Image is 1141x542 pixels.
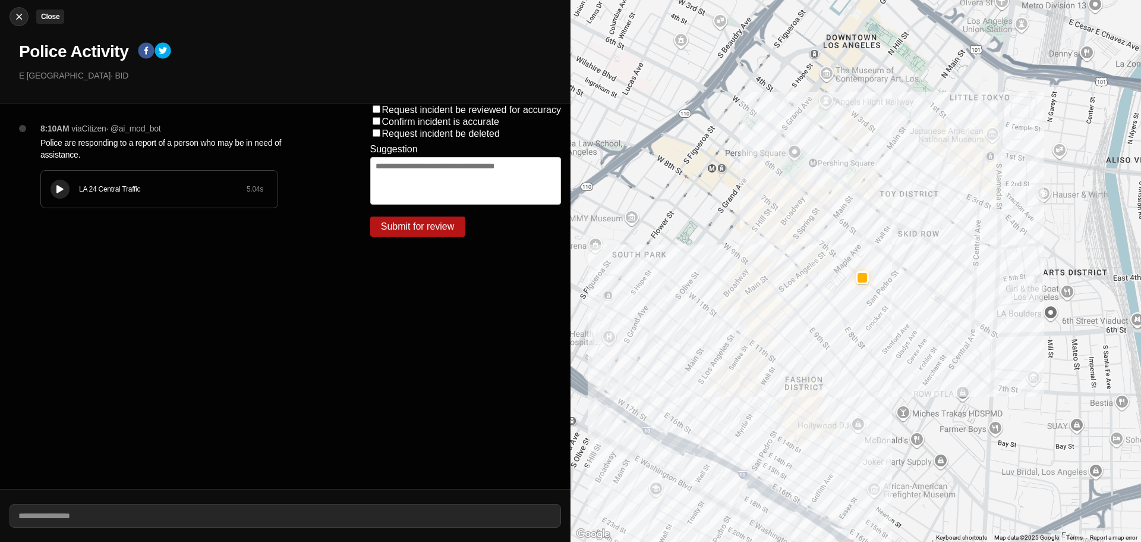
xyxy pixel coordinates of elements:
button: Keyboard shortcuts [936,534,987,542]
p: via Citizen · @ ai_mod_bot [71,123,160,134]
img: cancel [13,11,25,23]
a: Open this area in Google Maps (opens a new window) [573,527,613,542]
p: E [GEOGRAPHIC_DATA] · BID [19,70,561,82]
label: Suggestion [370,144,418,155]
p: Police are responding to a report of a person who may be in need of assistance. [40,137,323,161]
img: Google [573,527,613,542]
button: cancelClose [10,7,29,26]
label: Request incident be reviewed for accuracy [382,105,562,115]
p: 8:10AM [40,123,69,134]
small: Close [41,12,59,21]
label: Request incident be deleted [382,129,500,139]
a: Terms (opens in new tab) [1066,534,1083,541]
a: Report a map error [1090,534,1137,541]
label: Confirm incident is accurate [382,117,499,127]
button: twitter [155,42,171,61]
h1: Police Activity [19,41,128,62]
button: Submit for review [370,217,465,237]
span: Map data ©2025 Google [994,534,1059,541]
button: facebook [138,42,155,61]
div: 5.04 s [247,184,263,194]
div: LA 24 Central Traffic [79,184,247,194]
